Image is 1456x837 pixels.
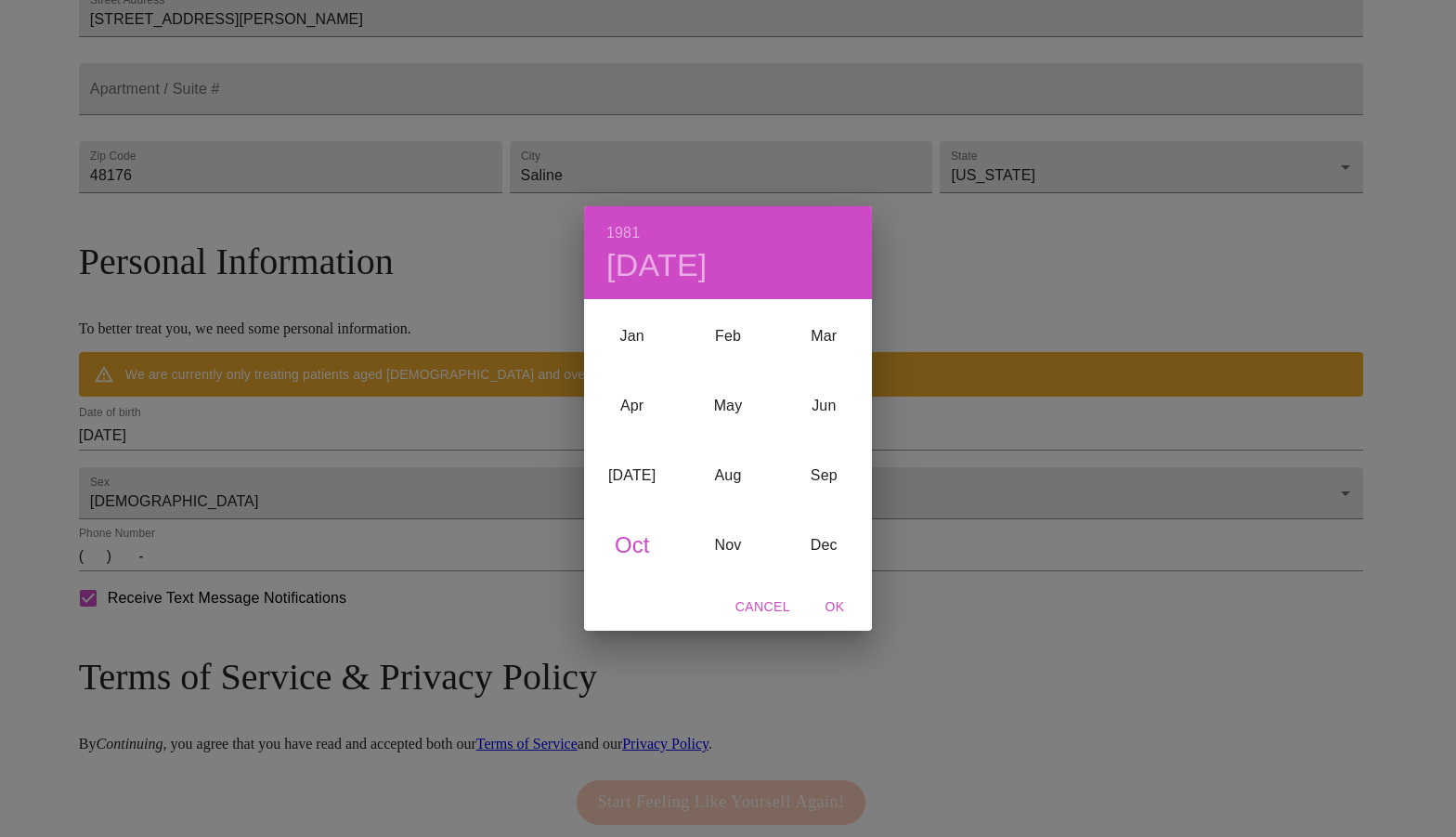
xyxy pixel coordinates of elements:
div: Feb [680,301,775,371]
div: [DATE] [584,440,680,510]
div: Aug [680,440,775,510]
div: Oct [584,510,680,580]
div: Jan [584,301,680,371]
div: Apr [584,371,680,440]
div: Dec [776,510,872,580]
button: 1981 [606,220,640,246]
button: [DATE] [606,246,708,285]
span: Cancel [735,595,790,619]
div: Jun [776,371,872,440]
div: Sep [776,440,872,510]
div: Mar [776,301,872,371]
div: Nov [680,510,775,580]
button: Cancel [728,590,798,624]
span: OK [812,595,857,619]
button: OK [805,590,864,624]
div: May [680,371,775,440]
